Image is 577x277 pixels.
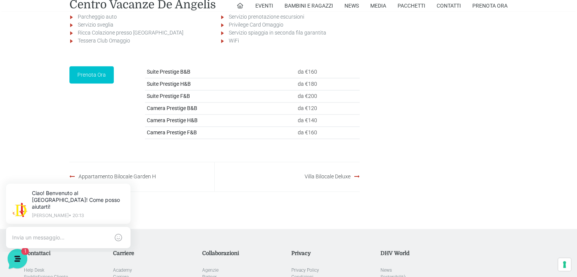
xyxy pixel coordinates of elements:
li: WiFi [229,37,360,45]
strong: Suite Prestige B&B [147,69,190,75]
li: Servizio sveglia [78,21,209,29]
td: da €140 [296,114,360,126]
img: light [17,28,32,43]
a: News [380,268,392,273]
strong: Suite Prestige F&B [147,93,190,99]
li: Parcheggio auto [78,13,209,21]
iframe: Customerly Messenger Launcher [6,247,29,270]
a: Academy [113,268,132,273]
p: Ciao! Benvenuto al [GEOGRAPHIC_DATA]! Come posso aiutarti! [32,82,118,90]
td: da €160 [296,126,360,138]
a: Privacy Policy [291,268,319,273]
td: da €200 [296,90,360,102]
p: [PERSON_NAME] • 20:13 [36,39,129,43]
p: La nostra missione è rendere la tua esperienza straordinaria! [6,33,127,49]
button: Aiuto [99,207,146,225]
a: Help Desk [24,268,44,273]
span: 1 [76,206,81,212]
li: Servizio prenotazione escursioni [229,13,360,21]
td: da €180 [296,78,360,90]
img: light [12,74,27,89]
li: Ricca Colazione presso [GEOGRAPHIC_DATA] [78,29,209,37]
p: Messaggi [66,218,86,225]
span: 1 [132,82,140,90]
p: Aiuto [117,218,128,225]
a: [PERSON_NAME]Ciao! Benvenuto al [GEOGRAPHIC_DATA]! Come posso aiutarti!2 min fa1 [9,70,143,93]
h5: Contattaci [24,250,107,257]
td: da €160 [296,66,360,78]
strong: Camera Prestige F&B [147,129,197,135]
span: Le tue conversazioni [12,61,64,67]
li: Tessera Club Omaggio [78,37,209,45]
button: Inizia una conversazione [12,96,140,111]
td: da €120 [296,102,360,114]
span: Trova una risposta [12,126,59,132]
a: Apri Centro Assistenza [81,126,140,132]
p: Home [23,218,36,225]
strong: Camera Prestige B&B [147,105,197,111]
li: Privilege Card Omaggio [229,21,360,29]
h5: DHV World [380,250,464,257]
a: Appartamento Bilocale Garden H [79,173,156,179]
h5: Carriere [113,250,197,257]
nav: Articoli [69,162,360,192]
button: 1Messaggi [53,207,99,225]
strong: Camera Prestige H&B [147,117,198,123]
li: Servizio spiaggia in seconda fila garantita [229,29,360,37]
p: 2 min fa [123,73,140,80]
a: Agenzie [202,268,219,273]
span: Inizia una conversazione [49,100,112,106]
span: [PERSON_NAME] [32,73,118,80]
h5: Privacy [291,250,375,257]
a: Prenota Ora [69,66,114,83]
input: Cerca un articolo... [17,142,124,150]
a: Villa Bilocale Deluxe [305,173,351,179]
p: Ciao! Benvenuto al [GEOGRAPHIC_DATA]! Come posso aiutarti! [36,15,129,36]
strong: Suite Prestige H&B [147,81,191,87]
button: Le tue preferenze relative al consenso per le tecnologie di tracciamento [558,258,571,271]
h2: Ciao da De Angelis Resort 👋 [6,6,127,30]
h5: Collaborazioni [202,250,286,257]
button: Home [6,207,53,225]
a: [DEMOGRAPHIC_DATA] tutto [68,61,140,67]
